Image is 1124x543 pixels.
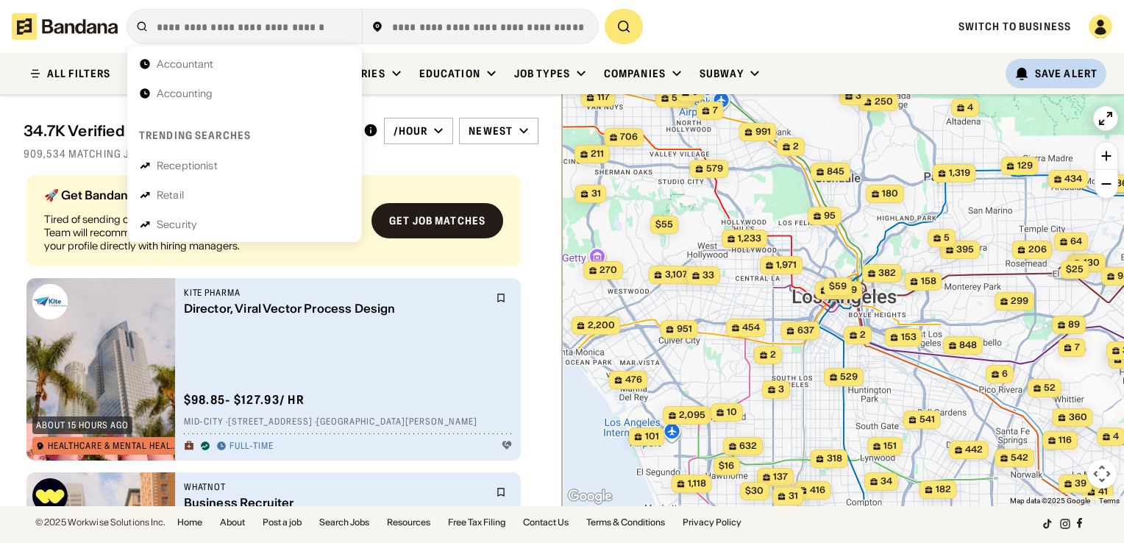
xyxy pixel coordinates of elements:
[32,478,68,514] img: Whatnot logo
[1087,459,1117,489] button: Map camera controls
[778,383,784,396] span: 3
[776,259,797,271] span: 1,971
[683,518,741,527] a: Privacy Policy
[625,374,642,386] span: 476
[523,518,569,527] a: Contact Us
[677,323,692,336] span: 951
[620,131,638,143] span: 706
[824,210,836,222] span: 95
[139,129,251,142] div: Trending searches
[860,329,866,341] span: 2
[44,213,360,253] div: Tired of sending out endless job applications? Bandana Match Team will recommend jobs tailored to...
[745,485,764,496] span: $30
[706,163,723,175] span: 579
[840,371,858,383] span: 529
[184,416,512,428] div: Mid-City · [STREET_ADDRESS] · [GEOGRAPHIC_DATA][PERSON_NAME]
[591,148,604,160] span: 211
[1011,452,1028,464] span: 542
[739,440,757,452] span: 632
[263,518,302,527] a: Post a job
[958,20,1071,33] a: Switch to Business
[157,219,197,230] div: Security
[700,67,744,80] div: Subway
[600,264,617,277] span: 270
[875,96,893,108] span: 250
[469,124,513,138] div: Newest
[956,244,974,256] span: 395
[1010,497,1090,505] span: Map data ©2025 Google
[157,190,184,200] div: Retail
[713,104,718,117] span: 7
[645,430,659,443] span: 101
[829,280,847,291] span: $59
[1099,497,1120,505] a: Terms (opens in new tab)
[1035,67,1098,80] div: Save Alert
[319,518,369,527] a: Search Jobs
[702,269,714,282] span: 33
[901,331,917,344] span: 153
[967,102,973,114] span: 4
[389,216,485,226] div: Get job matches
[184,481,487,493] div: Whatnot
[949,167,970,180] span: 1,319
[44,189,360,201] div: 🚀 Get Bandana Matched (100% Free)
[1068,319,1080,331] span: 89
[35,518,166,527] div: © 2025 Workwise Solutions Inc.
[1075,341,1080,354] span: 7
[773,471,788,483] span: 137
[32,284,68,319] img: Kite Pharma logo
[738,233,761,245] span: 1,233
[770,349,776,361] span: 2
[230,441,274,452] div: Full-time
[965,444,983,456] span: 442
[1017,160,1033,172] span: 129
[679,409,705,422] span: 2,095
[1002,368,1008,380] span: 6
[883,440,897,452] span: 151
[1059,434,1072,447] span: 116
[672,92,689,104] span: 536
[655,219,673,230] span: $55
[789,490,798,503] span: 31
[47,68,110,79] div: ALL FILTERS
[448,518,505,527] a: Free Tax Filing
[881,475,892,488] span: 34
[220,518,245,527] a: About
[597,91,610,104] span: 117
[566,487,614,506] a: Open this area in Google Maps (opens a new window)
[24,147,538,160] div: 909,534 matching jobs on [DOMAIN_NAME]
[719,460,734,471] span: $16
[920,414,935,426] span: 541
[604,67,666,80] div: Companies
[1069,411,1087,424] span: 360
[878,267,896,280] span: 382
[184,287,487,299] div: Kite Pharma
[688,478,706,490] span: 1,118
[944,232,950,244] span: 5
[157,88,213,99] div: Accounting
[665,269,688,281] span: 3,107
[157,160,218,171] div: Receptionist
[755,126,771,138] span: 991
[1044,382,1056,394] span: 52
[1098,486,1108,498] span: 41
[177,518,202,527] a: Home
[419,67,480,80] div: Education
[591,188,601,200] span: 31
[394,124,428,138] div: /hour
[514,67,570,80] div: Job Types
[1070,235,1082,248] span: 64
[742,322,760,334] span: 454
[856,90,861,102] span: 3
[184,496,487,510] div: Business Recruiter
[827,166,844,178] span: 845
[157,59,213,69] div: Accountant
[727,406,737,419] span: 10
[1075,478,1086,490] span: 39
[566,487,614,506] img: Google
[1113,430,1119,443] span: 4
[586,518,665,527] a: Terms & Conditions
[797,324,814,337] span: 637
[1011,295,1028,308] span: 299
[184,392,305,408] div: $ 98.85 - $127.93 / hr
